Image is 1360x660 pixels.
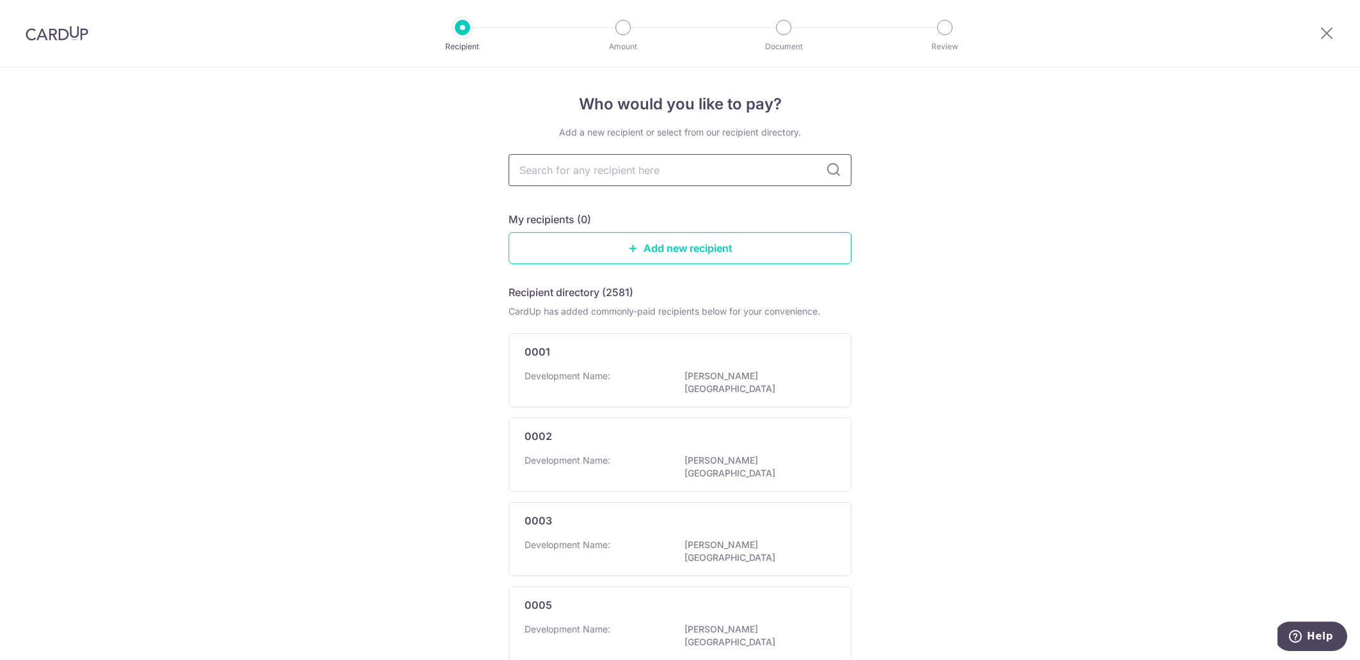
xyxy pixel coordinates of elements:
div: CardUp has added commonly-paid recipients below for your convenience. [509,305,851,318]
p: 0003 [525,513,552,528]
a: Add new recipient [509,232,851,264]
p: 0001 [525,344,550,359]
p: [PERSON_NAME][GEOGRAPHIC_DATA] [684,623,828,648]
h4: Who would you like to pay? [509,93,851,116]
input: Search for any recipient here [509,154,851,186]
p: Development Name: [525,370,610,382]
p: Document [736,40,831,53]
p: Development Name: [525,623,610,636]
iframe: Opens a widget where you can find more information [1277,622,1347,654]
p: Recipient [415,40,510,53]
p: 0005 [525,597,552,613]
div: Add a new recipient or select from our recipient directory. [509,126,851,139]
p: [PERSON_NAME][GEOGRAPHIC_DATA] [684,370,828,395]
p: Review [897,40,992,53]
p: Development Name: [525,538,610,551]
img: CardUp [26,26,88,41]
p: Amount [576,40,670,53]
h5: My recipients (0) [509,212,591,227]
h5: Recipient directory (2581) [509,285,633,300]
p: 0002 [525,428,552,444]
p: [PERSON_NAME][GEOGRAPHIC_DATA] [684,454,828,480]
p: Development Name: [525,454,610,467]
p: [PERSON_NAME][GEOGRAPHIC_DATA] [684,538,828,564]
